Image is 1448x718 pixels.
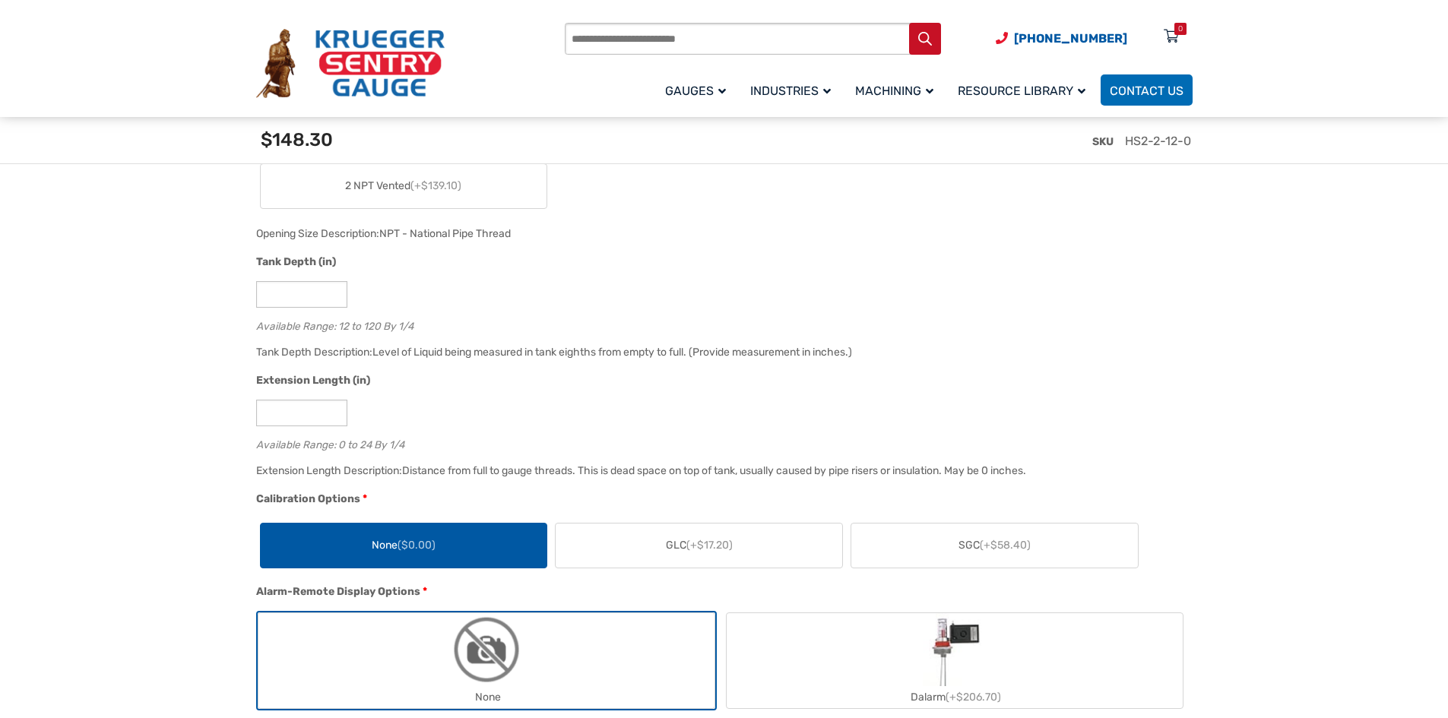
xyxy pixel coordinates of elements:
div: 0 [1178,23,1183,35]
div: Available Range: 0 to 24 By 1/4 [256,435,1185,450]
span: Gauges [665,84,726,98]
div: Distance from full to gauge threads. This is dead space on top of tank, usually caused by pipe ri... [402,464,1026,477]
div: Dalarm [727,686,1183,708]
a: Industries [741,72,846,108]
span: Machining [855,84,933,98]
span: (+$206.70) [946,691,1001,704]
a: Resource Library [949,72,1101,108]
a: Machining [846,72,949,108]
abbr: required [363,491,367,507]
span: [PHONE_NUMBER] [1014,31,1127,46]
a: Gauges [656,72,741,108]
span: Tank Depth (in) [256,255,336,268]
span: Opening Size Description: [256,227,379,240]
div: Available Range: 12 to 120 By 1/4 [256,317,1185,331]
span: Calibration Options [256,492,360,505]
a: Contact Us [1101,74,1193,106]
span: SGC [958,537,1031,553]
span: Industries [750,84,831,98]
span: Resource Library [958,84,1085,98]
label: Dalarm [727,613,1183,708]
span: Alarm-Remote Display Options [256,585,420,598]
div: NPT - National Pipe Thread [379,227,511,240]
span: (+$58.40) [980,539,1031,552]
div: Level of Liquid being measured in tank eighths from empty to full. (Provide measurement in inches.) [372,346,852,359]
span: Contact Us [1110,84,1183,98]
span: Extension Length (in) [256,374,370,387]
div: None [258,686,714,708]
span: Extension Length Description: [256,464,402,477]
span: Tank Depth Description: [256,346,372,359]
span: None [372,537,436,553]
img: Krueger Sentry Gauge [256,29,445,99]
span: 2 NPT Vented [345,178,461,194]
span: HS2-2-12-0 [1125,134,1191,148]
abbr: required [423,584,427,599]
span: (+$139.10) [410,179,461,192]
a: Phone Number (920) 434-8860 [996,29,1127,48]
span: (+$17.20) [686,539,733,552]
span: SKU [1092,135,1114,148]
label: None [258,613,714,708]
span: GLC [666,537,733,553]
span: ($0.00) [398,539,436,552]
